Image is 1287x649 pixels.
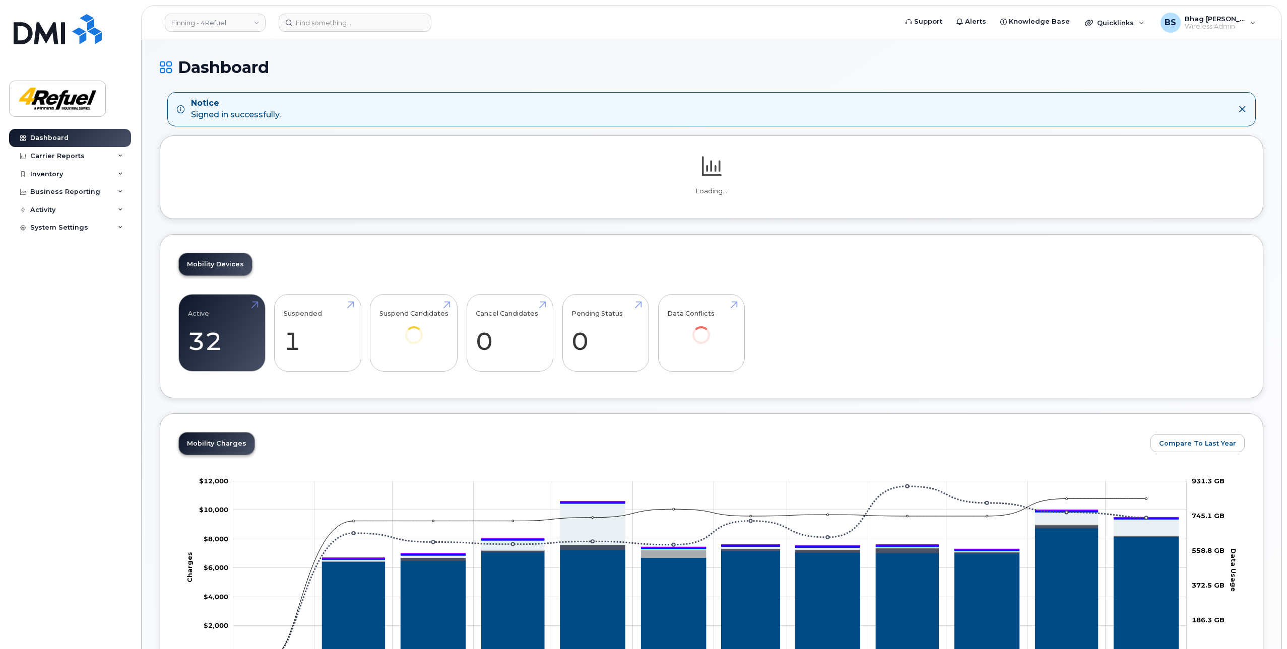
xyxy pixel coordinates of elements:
[191,98,281,109] strong: Notice
[179,253,252,275] a: Mobility Devices
[571,300,639,366] a: Pending Status 0
[1192,476,1225,484] tspan: 931.3 GB
[1159,439,1236,448] span: Compare To Last Year
[204,621,228,629] g: $0
[179,432,254,455] a: Mobility Charges
[1192,581,1225,589] tspan: 372.5 GB
[1192,511,1225,519] tspan: 745.1 GB
[178,187,1245,196] p: Loading...
[204,592,228,600] g: $0
[476,300,544,366] a: Cancel Candidates 0
[379,300,448,357] a: Suspend Candidates
[188,300,256,366] a: Active 32
[284,300,352,366] a: Suspended 1
[204,534,228,542] g: $0
[1230,548,1238,591] tspan: Data Usage
[667,300,735,357] a: Data Conflicts
[1192,615,1225,623] tspan: 186.3 GB
[204,563,228,571] g: $0
[1192,546,1225,554] tspan: 558.8 GB
[191,98,281,121] div: Signed in successfully.
[204,534,228,542] tspan: $8,000
[160,58,1263,76] h1: Dashboard
[204,563,228,571] tspan: $6,000
[185,552,194,583] tspan: Charges
[199,476,228,484] tspan: $12,000
[204,621,228,629] tspan: $2,000
[199,476,228,484] g: $0
[199,506,228,514] tspan: $10,000
[1150,434,1245,452] button: Compare To Last Year
[199,506,228,514] g: $0
[204,592,228,600] tspan: $4,000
